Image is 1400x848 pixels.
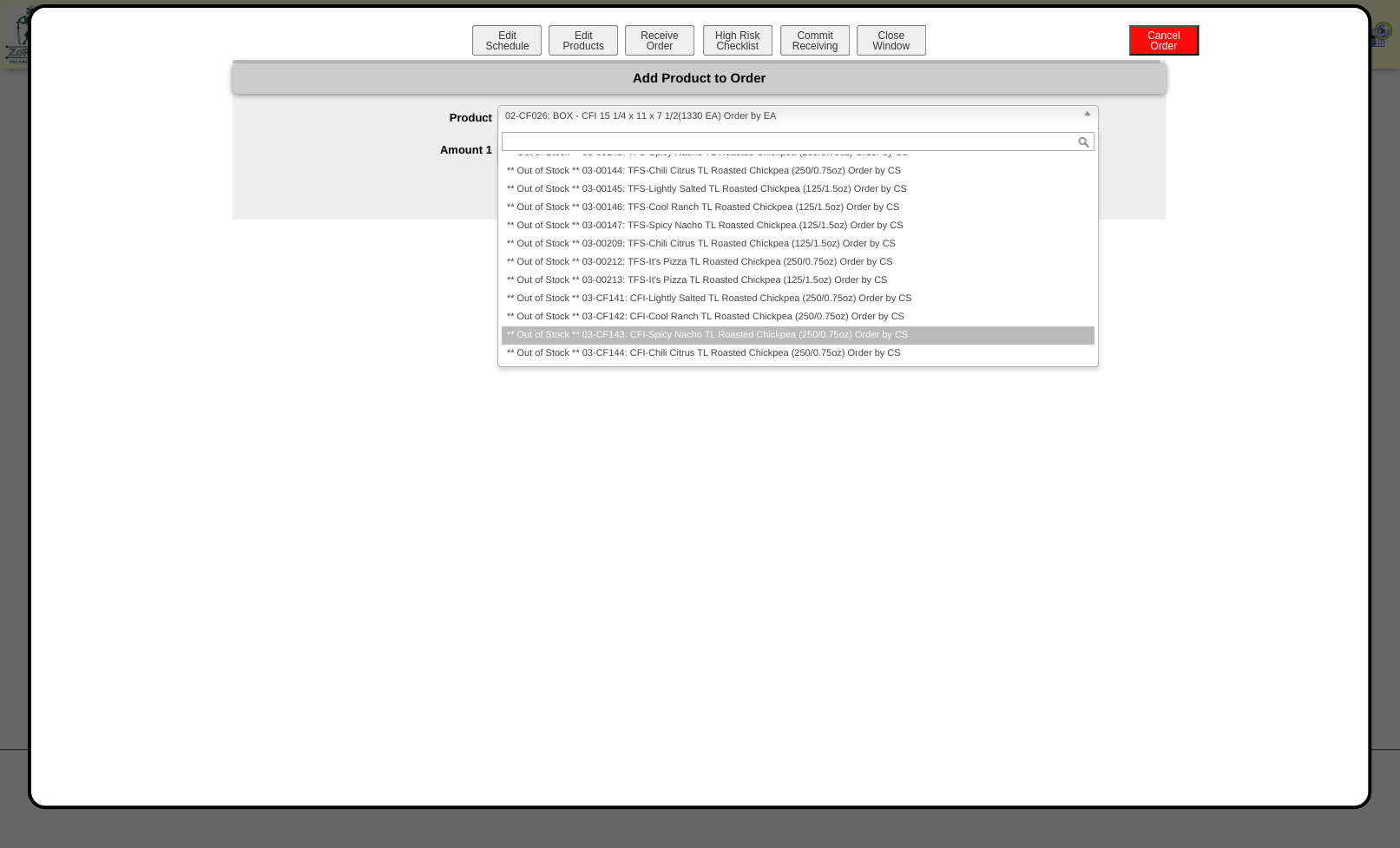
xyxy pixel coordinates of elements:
li: ** Out of Stock ** 03-00212: TFS-It's Pizza TL Roasted Chickpea (250/0.75oz) Order by CS [502,253,1094,272]
li: ** Out of Stock ** 03-CF143: CFI-Spicy Nacho TL Roasted Chickpea (250/0.75oz) Order by CS [502,326,1094,345]
li: ** Out of Stock ** 03-00147: TFS-Spicy Nacho TL Roasted Chickpea (125/1.5oz) Order by CS [502,217,1094,235]
li: ** Out of Stock ** 03-00213: TFS-It's Pizza TL Roasted Chickpea (125/1.5oz) Order by CS [502,272,1094,290]
a: High RiskChecklist [701,40,777,52]
a: CloseWindow [855,39,928,52]
button: CommitReceiving [780,25,850,56]
li: ** Out of Stock ** 03-00146: TFS-Cool Ranch TL Roasted Chickpea (125/1.5oz) Order by CS [502,199,1094,217]
li: ** Out of Stock ** 03-00144: TFS-Chili Citrus TL Roasted Chickpea (250/0.75oz) Order by CS [502,162,1094,181]
li: ** Out of Stock ** 03-00209: TFS-Chili Citrus TL Roasted Chickpea (125/1.5oz) Order by CS [502,235,1094,253]
button: EditProducts [549,25,618,56]
div: Add Product to Order [233,63,1166,94]
li: ** Out of Stock ** 03-CF142: CFI-Cool Ranch TL Roasted Chickpea (250/0.75oz) Order by CS [502,308,1094,326]
li: ** Out of Stock ** 03-CF141: CFI-Lightly Salted TL Roasted Chickpea (250/0.75oz) Order by CS [502,290,1094,308]
button: ReceiveOrder [625,25,694,56]
label: Amount 1 [267,143,497,156]
button: EditSchedule [472,25,542,56]
li: ** Out of Stock ** 03-CF144: CFI-Chili Citrus TL Roasted Chickpea (250/0.75oz) Order by CS [502,345,1094,363]
label: Product [267,111,497,124]
button: CancelOrder [1129,25,1199,56]
span: 02-CF026: BOX - CFI 15 1/4 x 11 x 7 1/2(1330 EA) Order by EA [505,106,1075,127]
button: High RiskChecklist [703,25,772,56]
li: ** Out of Stock ** 03-00145: TFS-Lightly Salted TL Roasted Chickpea (125/1.5oz) Order by CS [502,181,1094,199]
button: CloseWindow [857,25,926,56]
